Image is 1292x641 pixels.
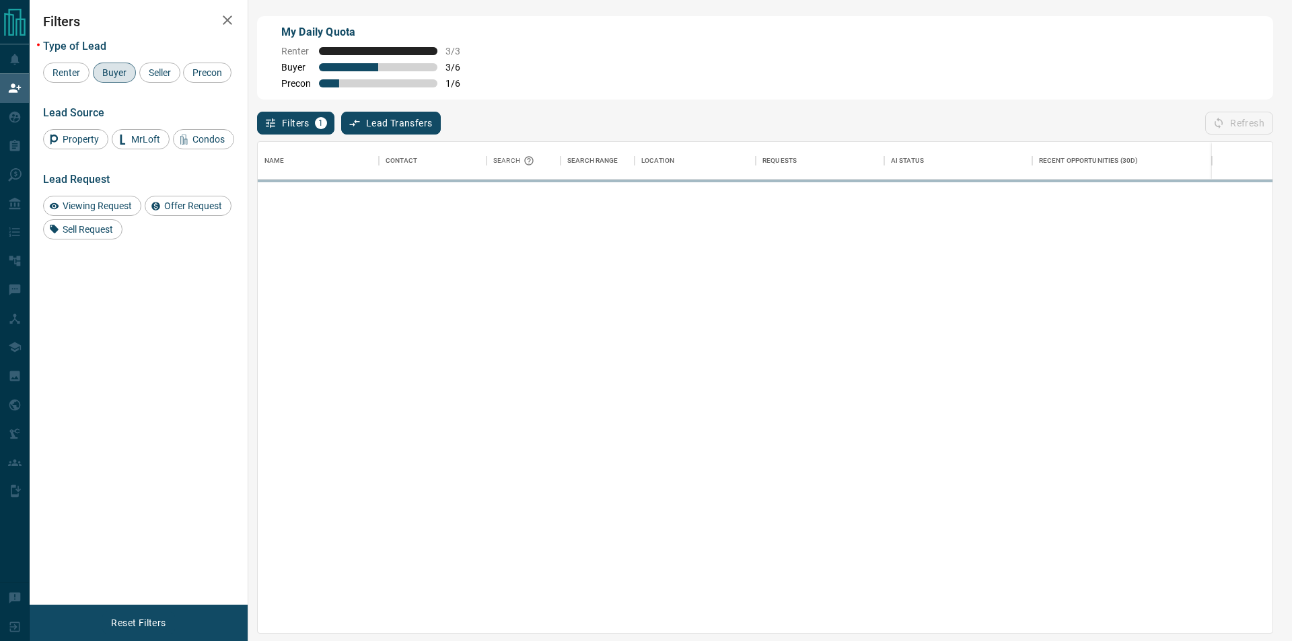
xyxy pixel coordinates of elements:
[1032,142,1212,180] div: Recent Opportunities (30d)
[58,134,104,145] span: Property
[762,142,797,180] div: Requests
[445,46,475,56] span: 3 / 3
[188,67,227,78] span: Precon
[493,142,538,180] div: Search
[127,134,165,145] span: MrLoft
[112,129,170,149] div: MrLoft
[316,118,326,128] span: 1
[341,112,441,135] button: Lead Transfers
[756,142,884,180] div: Requests
[281,62,311,73] span: Buyer
[445,78,475,89] span: 1 / 6
[561,142,635,180] div: Search Range
[43,40,106,52] span: Type of Lead
[43,173,110,186] span: Lead Request
[386,142,417,180] div: Contact
[281,24,475,40] p: My Daily Quota
[281,46,311,56] span: Renter
[635,142,756,180] div: Location
[144,67,176,78] span: Seller
[281,78,311,89] span: Precon
[48,67,85,78] span: Renter
[43,196,141,216] div: Viewing Request
[43,106,104,119] span: Lead Source
[183,63,231,83] div: Precon
[43,13,234,30] h2: Filters
[102,611,174,634] button: Reset Filters
[98,67,131,78] span: Buyer
[379,142,487,180] div: Contact
[43,63,89,83] div: Renter
[264,142,285,180] div: Name
[58,224,118,235] span: Sell Request
[257,112,334,135] button: Filters1
[445,62,475,73] span: 3 / 6
[258,142,379,180] div: Name
[188,134,229,145] span: Condos
[93,63,136,83] div: Buyer
[641,142,674,180] div: Location
[173,129,234,149] div: Condos
[884,142,1032,180] div: AI Status
[1039,142,1138,180] div: Recent Opportunities (30d)
[43,129,108,149] div: Property
[891,142,924,180] div: AI Status
[159,200,227,211] span: Offer Request
[58,200,137,211] span: Viewing Request
[567,142,618,180] div: Search Range
[139,63,180,83] div: Seller
[43,219,122,239] div: Sell Request
[145,196,231,216] div: Offer Request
